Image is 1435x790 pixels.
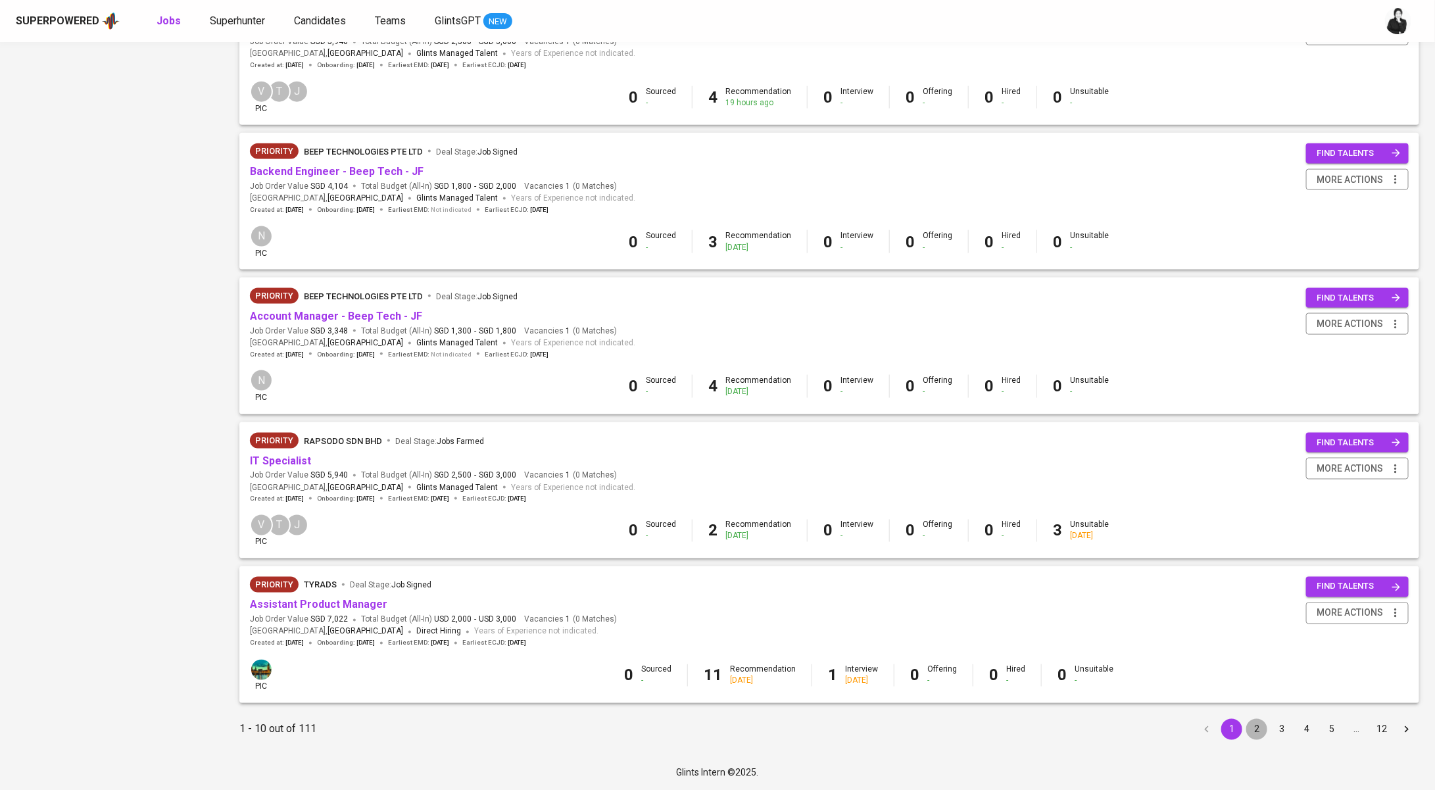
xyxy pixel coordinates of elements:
span: Created at : [250,61,304,70]
div: Interview [840,230,873,253]
span: Onboarding : [317,639,375,648]
div: pic [250,658,273,693]
span: find talents [1317,435,1401,451]
span: Total Budget (All-In) [361,181,516,192]
div: Unsuitable [1070,230,1109,253]
span: SGD 1,800 [434,181,472,192]
span: [GEOGRAPHIC_DATA] , [250,337,403,350]
div: Sourced [646,230,676,253]
span: Earliest ECJD : [462,61,526,70]
span: Vacancies ( 0 Matches ) [524,614,617,626]
a: Candidates [294,13,349,30]
div: Sourced [641,664,671,687]
span: Onboarding : [317,350,375,359]
span: Earliest EMD : [388,639,449,648]
div: Hired [1006,664,1025,687]
b: Jobs [157,14,181,27]
div: - [840,242,873,253]
span: SGD 5,940 [310,470,348,481]
div: pic [250,514,273,548]
b: 0 [906,233,915,251]
span: [GEOGRAPHIC_DATA] , [250,626,403,639]
div: Interview [845,664,878,687]
button: more actions [1306,169,1409,191]
div: - [1002,386,1021,397]
span: 1 [564,181,570,192]
div: Sourced [646,86,676,109]
div: J [285,80,308,103]
span: find talents [1317,291,1401,306]
b: 0 [1053,233,1062,251]
b: 4 [708,88,717,107]
span: Priority [250,145,299,158]
b: 0 [906,522,915,540]
div: V [250,514,273,537]
span: [DATE] [530,350,548,359]
b: 0 [629,522,638,540]
div: - [923,242,952,253]
button: find talents [1306,433,1409,453]
span: NEW [483,15,512,28]
b: 0 [985,522,994,540]
div: Offering [927,664,957,687]
span: Earliest ECJD : [462,639,526,648]
span: Direct Hiring [416,627,461,636]
button: find talents [1306,143,1409,164]
span: [DATE] [285,61,304,70]
div: - [923,531,952,542]
span: [GEOGRAPHIC_DATA] [328,47,403,61]
div: J [285,514,308,537]
b: 0 [823,233,833,251]
span: find talents [1317,146,1401,161]
a: Jobs [157,13,183,30]
span: Vacancies ( 0 Matches ) [524,326,617,337]
div: - [923,386,952,397]
span: Job Order Value [250,470,348,481]
div: N [250,225,273,248]
span: Job Order Value [250,326,348,337]
b: 0 [1053,377,1062,395]
span: SGD 1,300 [434,326,472,337]
span: [DATE] [508,61,526,70]
div: Offering [923,86,952,109]
span: - [474,470,476,481]
div: Offering [923,230,952,253]
span: USD 2,000 [434,614,472,626]
span: [DATE] [285,639,304,648]
span: [DATE] [431,494,449,503]
span: Years of Experience not indicated. [511,47,635,61]
div: N [250,369,273,392]
span: SGD 2,500 [434,470,472,481]
div: New Job received from Demand Team [250,577,299,593]
button: page 1 [1221,719,1242,740]
div: - [1075,676,1113,687]
span: Jobs Farmed [437,437,484,446]
span: Candidates [294,14,346,27]
a: Superpoweredapp logo [16,11,120,31]
span: [DATE] [356,61,375,70]
span: Job Order Value [250,614,348,626]
span: [GEOGRAPHIC_DATA] [328,192,403,205]
span: [GEOGRAPHIC_DATA] [328,626,403,639]
div: - [1002,531,1021,542]
div: Recommendation [725,375,791,397]
span: Deal Stage : [395,437,484,446]
div: pic [250,80,273,114]
div: Offering [923,375,952,397]
div: [DATE] [845,676,878,687]
b: 0 [985,88,994,107]
button: find talents [1306,577,1409,597]
div: Offering [923,520,952,542]
span: Glints Managed Talent [416,338,498,347]
span: Deal Stage : [350,581,431,590]
img: app logo [102,11,120,31]
span: 1 [564,614,570,626]
span: [DATE] [508,494,526,503]
div: … [1346,723,1367,736]
span: more actions [1317,460,1383,477]
span: Total Budget (All-In) [361,614,516,626]
p: 1 - 10 out of 111 [239,722,316,737]
b: 0 [629,233,638,251]
b: 0 [823,522,833,540]
span: [DATE] [356,494,375,503]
